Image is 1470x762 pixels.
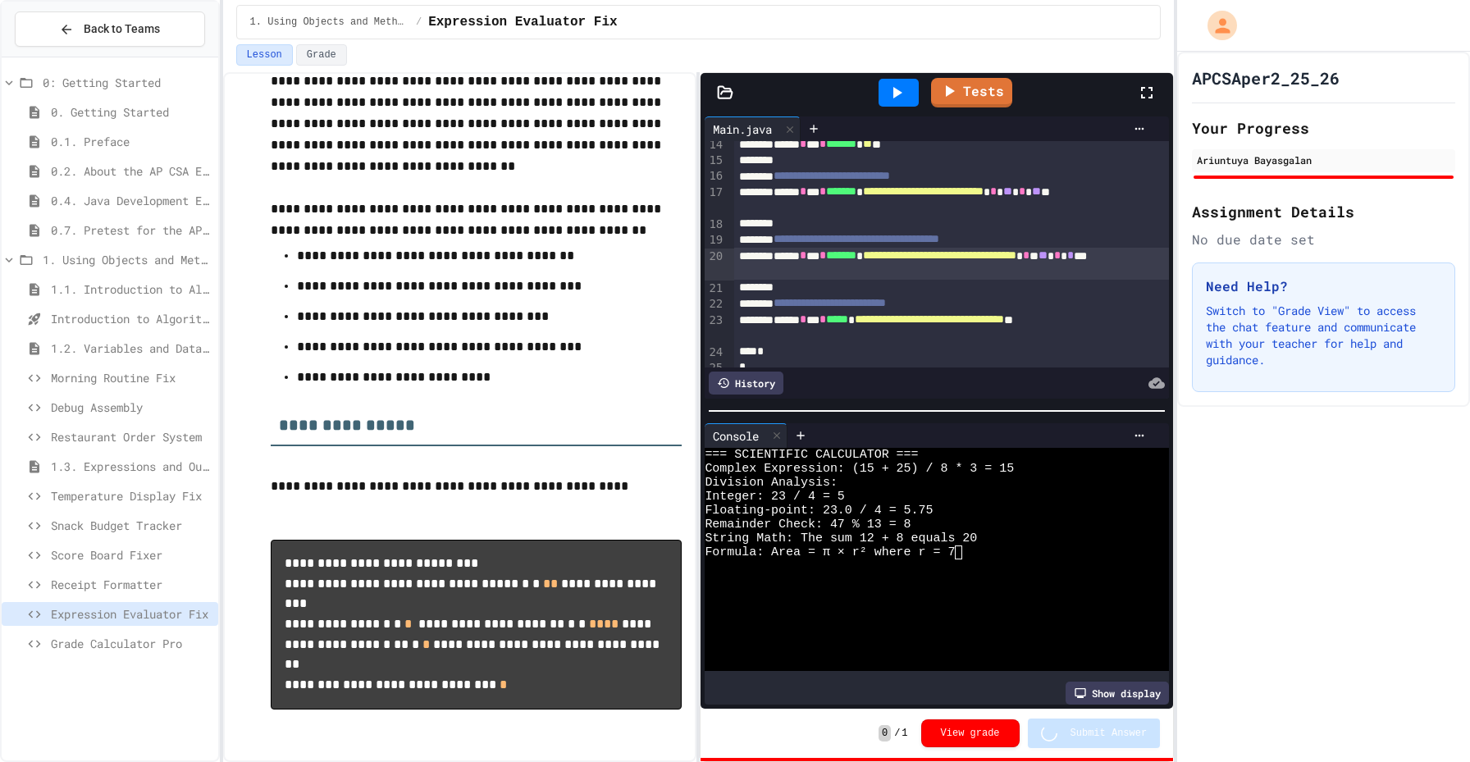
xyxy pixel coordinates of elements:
div: Main.java [705,121,780,138]
span: === SCIENTIFIC CALCULATOR === [705,448,918,462]
span: 0 [879,725,891,741]
span: Temperature Display Fix [51,487,212,504]
div: 20 [705,249,725,281]
span: Submit Answer [1071,727,1148,740]
span: Receipt Formatter [51,576,212,593]
span: 1. Using Objects and Methods [250,16,409,29]
span: 0.2. About the AP CSA Exam [51,162,212,180]
div: 21 [705,281,725,296]
span: String Math: The sum 12 + 8 equals 20 [705,532,977,545]
span: / [416,16,422,29]
h2: Assignment Details [1192,200,1455,223]
span: Score Board Fixer [51,546,212,564]
div: 22 [705,296,725,313]
div: 23 [705,313,725,344]
span: Complex Expression: (15 + 25) / 8 * 3 = 15 [705,462,1014,476]
span: 0. Getting Started [51,103,212,121]
span: 1.1. Introduction to Algorithms, Programming, and Compilers [51,281,212,298]
div: 15 [705,153,725,168]
div: Console [705,427,767,445]
button: Grade [296,44,347,66]
a: Tests [931,78,1012,107]
span: / [894,727,900,740]
span: 0.4. Java Development Environments [51,192,212,209]
span: 1 [902,727,907,740]
div: History [709,372,783,395]
span: Expression Evaluator Fix [51,605,212,623]
span: 1.3. Expressions and Output [New] [51,458,212,475]
span: 0.7. Pretest for the AP CSA Exam [51,221,212,239]
span: Snack Budget Tracker [51,517,212,534]
span: Remainder Check: 47 % 13 = 8 [705,518,911,532]
span: Back to Teams [84,21,160,38]
span: Debug Assembly [51,399,212,416]
div: 14 [705,137,725,153]
span: Integer: 23 / 4 = 5 [705,490,844,504]
div: No due date set [1192,230,1455,249]
button: Lesson [236,44,293,66]
span: Floating-point: 23.0 / 4 = 5.75 [705,504,933,518]
h3: Need Help? [1206,276,1441,296]
span: Morning Routine Fix [51,369,212,386]
h2: Your Progress [1192,116,1455,139]
div: 17 [705,185,725,217]
div: 25 [705,360,725,376]
span: Formula: Area = π × r² where r = 7 [705,545,955,559]
div: 24 [705,344,725,360]
div: 19 [705,232,725,249]
div: 18 [705,217,725,232]
span: Restaurant Order System [51,428,212,445]
h1: APCSAper2_25_26 [1192,66,1340,89]
button: View grade [921,719,1020,747]
span: 0.1. Preface [51,133,212,150]
span: Grade Calculator Pro [51,635,212,652]
p: Switch to "Grade View" to access the chat feature and communicate with your teacher for help and ... [1206,303,1441,368]
span: 1. Using Objects and Methods [43,251,212,268]
span: 0: Getting Started [43,74,212,91]
span: Introduction to Algorithms, Programming, and Compilers [51,310,212,327]
div: 16 [705,168,725,185]
div: Show display [1066,682,1169,705]
span: Division Analysis: [705,476,837,490]
span: Expression Evaluator Fix [428,12,617,32]
div: My Account [1190,7,1241,44]
div: Ariuntuya Bayasgalan [1197,153,1450,167]
span: 1.2. Variables and Data Types [51,340,212,357]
